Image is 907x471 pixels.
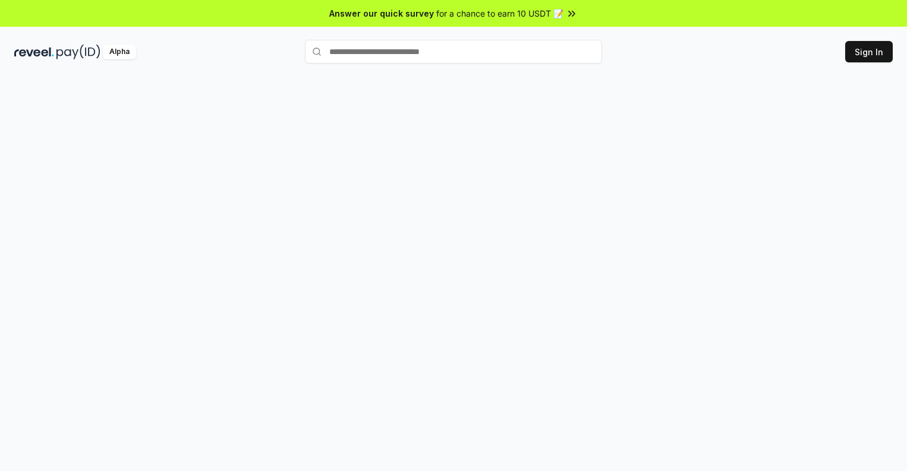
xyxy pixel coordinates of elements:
[103,45,136,59] div: Alpha
[56,45,100,59] img: pay_id
[436,7,563,20] span: for a chance to earn 10 USDT 📝
[14,45,54,59] img: reveel_dark
[845,41,893,62] button: Sign In
[329,7,434,20] span: Answer our quick survey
